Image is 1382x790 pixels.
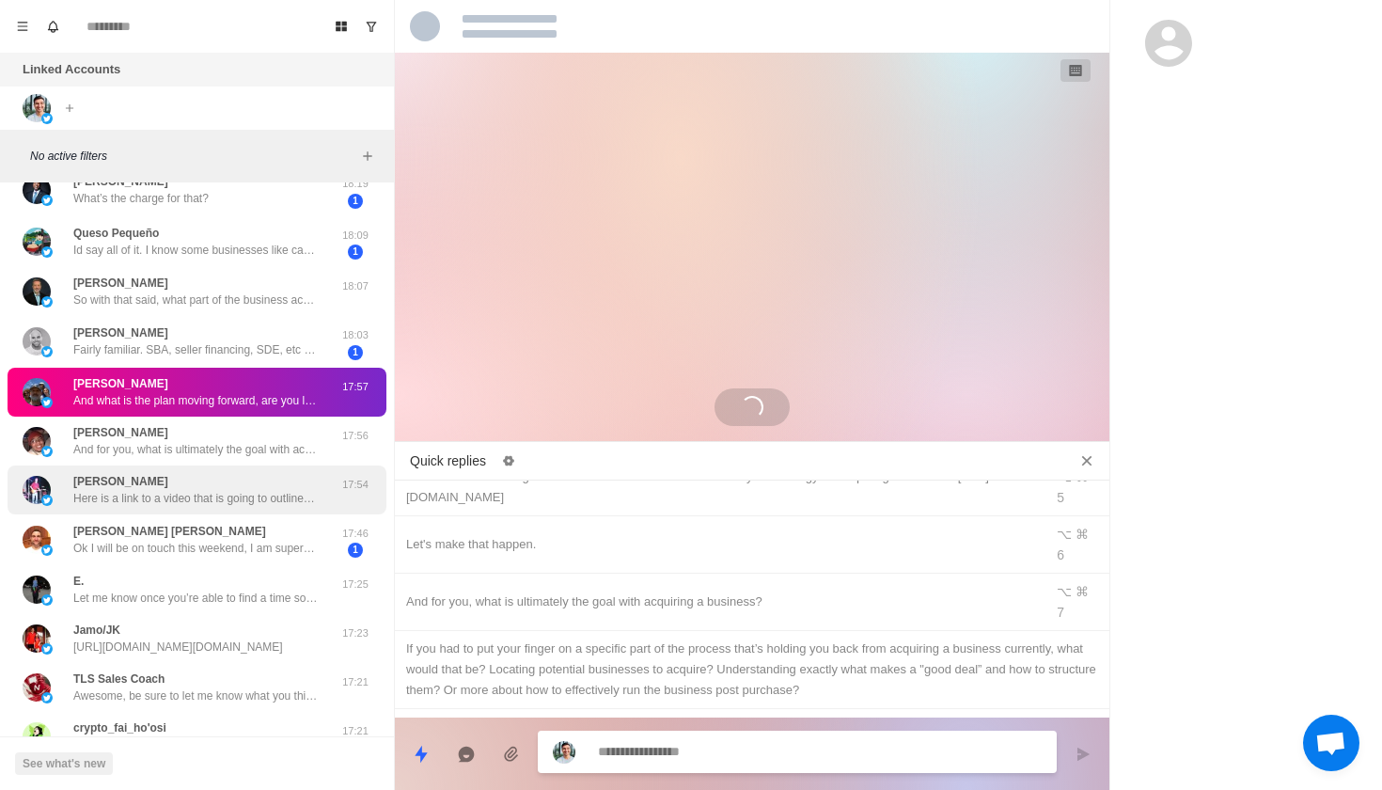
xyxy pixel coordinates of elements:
span: 1 [348,245,363,260]
img: picture [23,228,51,256]
p: 18:19 [332,176,379,192]
p: 17:23 [332,625,379,641]
img: picture [41,594,53,606]
span: 1 [348,194,363,209]
p: TLS Sales Coach [73,671,165,687]
p: 17:56 [332,428,379,444]
p: E. [73,573,84,590]
img: picture [41,495,53,506]
div: ⌥ ⌘ 6 [1057,524,1098,565]
p: [PERSON_NAME] [73,324,168,341]
img: picture [41,545,53,556]
p: Id say all of it. I know some businesses like car washes and laundromats kind of run themselves b... [73,242,318,259]
button: Reply with AI [448,735,485,773]
div: And for you, what is ultimately the goal with acquiring a business? [406,592,1032,612]
div: I recommend checking out this free course that breaks down my full strategy for acquiring a busin... [406,466,1032,508]
img: picture [553,741,575,764]
span: 1 [348,543,363,558]
img: picture [23,673,51,702]
img: picture [23,722,51,750]
img: picture [23,327,51,355]
p: 18:09 [332,228,379,244]
button: Add media [493,735,530,773]
img: picture [41,246,53,258]
img: picture [41,692,53,703]
button: Send message [1064,735,1102,773]
div: Open chat [1303,715,1359,771]
p: [PERSON_NAME] [PERSON_NAME] [73,523,266,540]
button: Quick replies [402,735,440,773]
button: Edit quick replies [494,446,524,476]
p: [PERSON_NAME] [73,275,168,292]
img: picture [23,378,51,406]
p: Ok I will be on touch this weekend, I am super busy with a couple of [DEMOGRAPHIC_DATA] jobs the ... [73,540,318,557]
p: Fairly familiar. SBA, seller financing, SDE, etc 😁 [73,341,318,358]
div: Let's make that happen. [406,534,1032,555]
p: 18:03 [332,327,379,343]
p: 18:07 [332,278,379,294]
p: [PERSON_NAME] [73,473,168,490]
button: Add account [58,97,81,119]
p: [PERSON_NAME] [73,424,168,441]
p: [PERSON_NAME] [73,173,168,190]
p: And what is the plan moving forward, are you looking to acquire another cash flowing business? [73,392,318,409]
p: 17:21 [332,723,379,739]
p: No active filters [30,148,356,165]
div: ⌥ ⌘ 5 [1057,466,1098,508]
button: Show unread conversations [356,11,386,41]
button: Notifications [38,11,68,41]
p: Awesome, be sure to let me know what you think! [73,687,318,704]
p: Here is a link to a video that is going to outline in more depth, what we do and how we can help,... [73,490,318,507]
p: And for you, what is ultimately the goal with acquiring a business? [73,441,318,458]
img: picture [41,346,53,357]
img: picture [41,113,53,124]
p: Let me know once you’re able to find a time so I can confirm that on my end + shoot over the pre-... [73,590,318,607]
img: picture [23,526,51,554]
button: Add filters [356,145,379,167]
button: Close quick replies [1072,446,1102,476]
p: What’s the charge for that? [73,190,209,207]
button: See what's new [15,752,113,775]
img: picture [23,94,51,122]
button: Menu [8,11,38,41]
span: 1 [348,345,363,360]
img: picture [23,427,51,455]
div: Just so I can point you in the right direction, what do you feel is the biggest factor holding yo... [406,717,1098,758]
div: If you had to put your finger on a specific part of the process that’s holding you back from acqu... [406,639,1098,701]
p: 17:46 [332,526,379,542]
p: [URL][DOMAIN_NAME][DOMAIN_NAME] [73,639,283,656]
img: picture [41,296,53,308]
img: picture [23,476,51,504]
p: Quick replies [410,451,486,471]
p: 17:25 [332,577,379,592]
p: 17:54 [332,477,379,493]
img: picture [23,176,51,204]
img: picture [23,624,51,653]
p: Jamo/JK [73,622,120,639]
img: picture [41,397,53,408]
p: Linked Accounts [23,60,120,79]
img: picture [23,277,51,306]
p: crypto_fai_ho'osi [73,719,166,736]
p: 17:57 [332,379,379,395]
p: Queso Pequeño [73,225,159,242]
img: picture [41,195,53,206]
img: picture [41,643,53,655]
p: So with that said, what part of the business acquisitions process do you feel you’ll need the mos... [73,292,318,308]
p: 17:21 [332,674,379,690]
p: [PERSON_NAME] [73,375,168,392]
button: Board View [326,11,356,41]
img: picture [41,446,53,457]
div: ⌥ ⌘ 7 [1057,581,1098,623]
img: picture [23,576,51,604]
